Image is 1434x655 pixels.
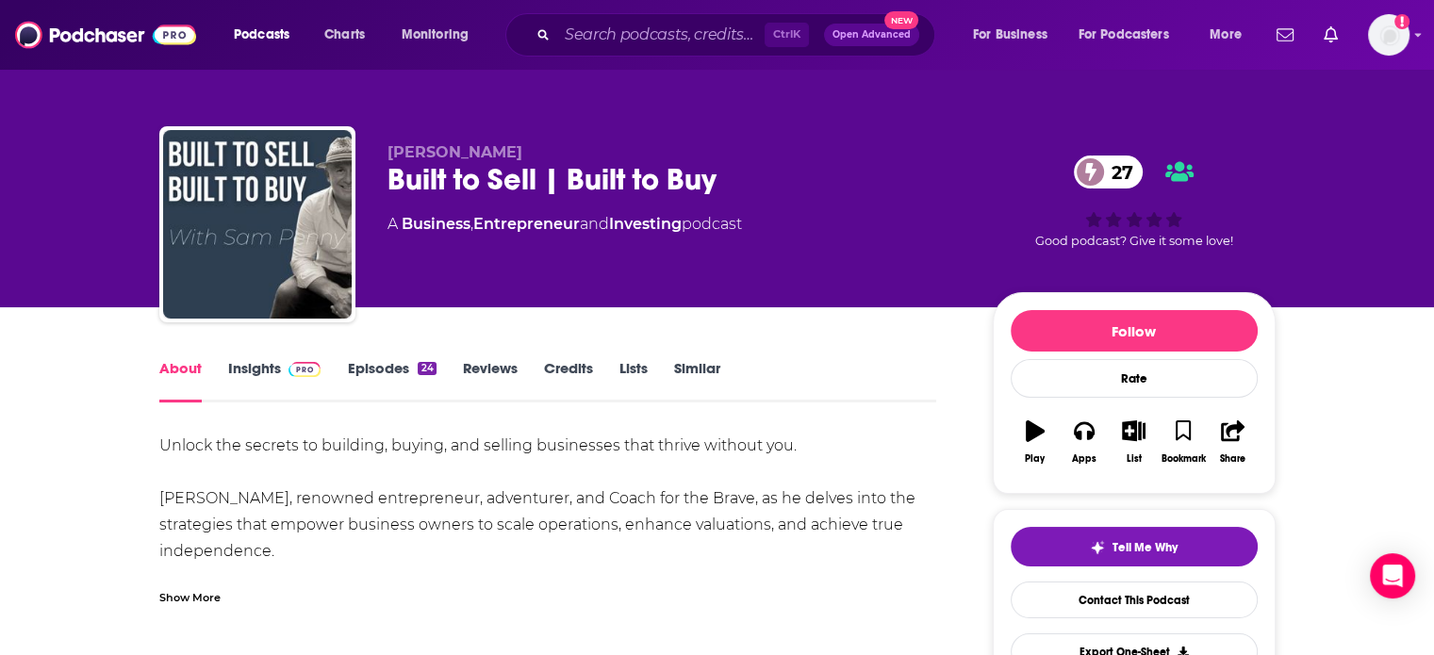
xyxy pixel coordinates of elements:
button: open menu [388,20,493,50]
span: Good podcast? Give it some love! [1035,234,1233,248]
a: 27 [1074,156,1143,188]
a: Contact This Podcast [1011,581,1258,618]
div: 27Good podcast? Give it some love! [993,143,1276,260]
a: Show notifications dropdown [1269,19,1301,51]
img: tell me why sparkle [1090,540,1105,555]
img: User Profile [1368,14,1409,56]
img: Podchaser - Follow, Share and Rate Podcasts [15,17,196,53]
img: Podchaser Pro [288,362,321,377]
button: Play [1011,408,1060,476]
div: Rate [1011,359,1258,398]
span: For Business [973,22,1047,48]
div: A podcast [387,213,742,236]
a: Business [402,215,470,233]
div: List [1127,453,1142,465]
button: Follow [1011,310,1258,352]
a: About [159,359,202,402]
button: Apps [1060,408,1109,476]
svg: Add a profile image [1394,14,1409,29]
span: Podcasts [234,22,289,48]
button: open menu [221,20,314,50]
div: 24 [418,362,436,375]
a: Show notifications dropdown [1316,19,1345,51]
div: Search podcasts, credits, & more... [523,13,953,57]
span: , [470,215,473,233]
span: Tell Me Why [1113,540,1178,555]
div: Apps [1072,453,1096,465]
a: Entrepreneur [473,215,580,233]
button: Bookmark [1159,408,1208,476]
a: Reviews [463,359,518,402]
span: 27 [1093,156,1143,188]
img: Built to Sell | Built to Buy [163,130,352,319]
a: Episodes24 [347,359,436,402]
span: Open Advanced [832,30,911,40]
a: Charts [312,20,376,50]
span: [PERSON_NAME] [387,143,522,161]
div: Bookmark [1161,453,1205,465]
a: InsightsPodchaser Pro [228,359,321,402]
input: Search podcasts, credits, & more... [557,20,765,50]
button: Share [1208,408,1257,476]
a: Investing [609,215,682,233]
div: Open Intercom Messenger [1370,553,1415,598]
span: Ctrl K [765,23,809,47]
span: and [580,215,609,233]
div: Share [1220,453,1245,465]
span: New [884,11,918,29]
span: For Podcasters [1079,22,1169,48]
div: Play [1025,453,1045,465]
button: Show profile menu [1368,14,1409,56]
span: Logged in as Bcprpro33 [1368,14,1409,56]
button: tell me why sparkleTell Me Why [1011,527,1258,566]
button: List [1109,408,1158,476]
span: Charts [324,22,365,48]
button: open menu [960,20,1071,50]
a: Credits [544,359,593,402]
a: Similar [674,359,720,402]
button: open menu [1196,20,1265,50]
button: Open AdvancedNew [824,24,919,46]
span: Monitoring [402,22,469,48]
span: More [1210,22,1242,48]
button: open menu [1066,20,1196,50]
a: Lists [619,359,648,402]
